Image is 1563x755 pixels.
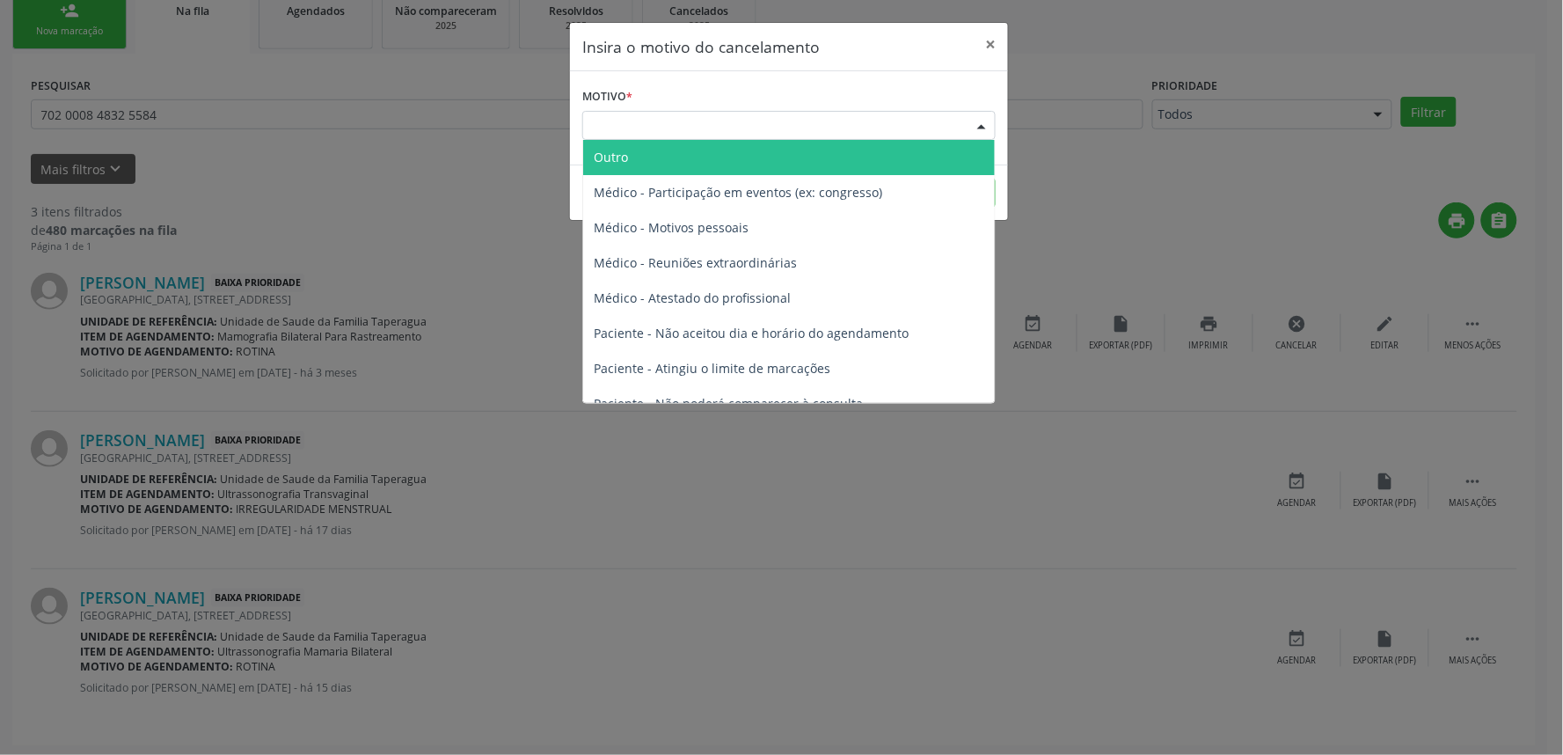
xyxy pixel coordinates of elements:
[594,290,791,306] span: Médico - Atestado do profissional
[594,149,628,165] span: Outro
[594,219,749,236] span: Médico - Motivos pessoais
[582,35,820,58] h5: Insira o motivo do cancelamento
[594,395,863,412] span: Paciente - Não poderá comparecer à consulta
[582,84,632,111] label: Motivo
[594,360,830,377] span: Paciente - Atingiu o limite de marcações
[594,325,909,341] span: Paciente - Não aceitou dia e horário do agendamento
[594,184,882,201] span: Médico - Participação em eventos (ex: congresso)
[973,23,1008,66] button: Close
[594,254,797,271] span: Médico - Reuniões extraordinárias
